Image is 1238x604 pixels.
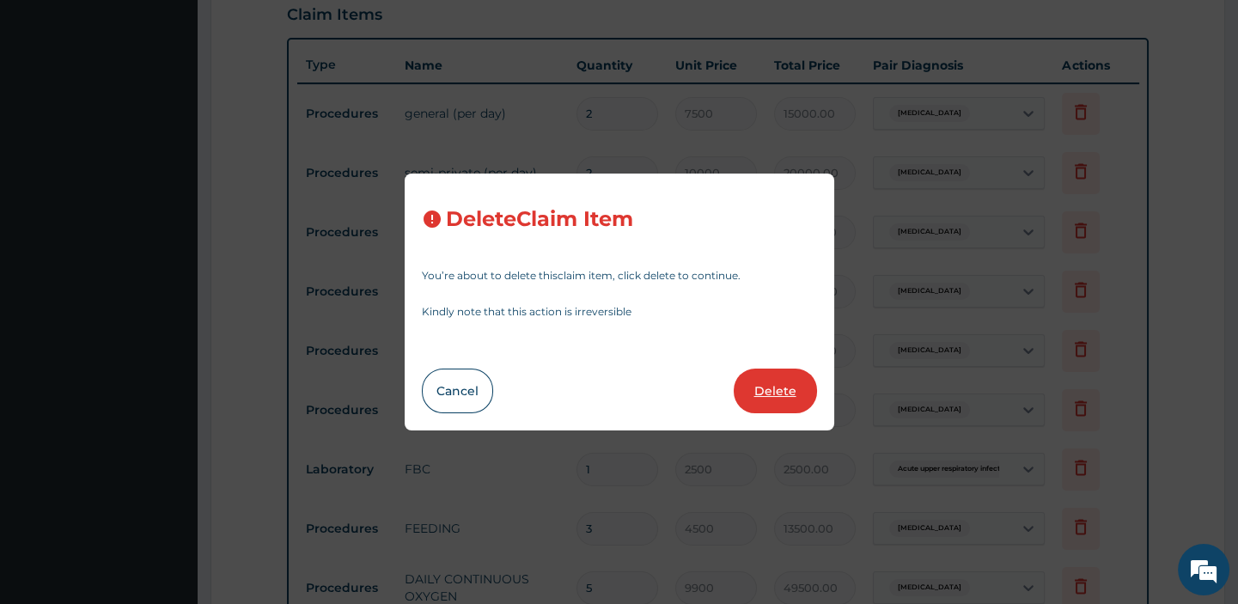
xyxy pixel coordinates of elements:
[100,188,237,362] span: We're online!
[422,271,817,281] p: You’re about to delete this claim item , click delete to continue.
[422,369,493,413] button: Cancel
[422,307,817,317] p: Kindly note that this action is irreversible
[9,413,327,473] textarea: Type your message and hit 'Enter'
[89,96,289,119] div: Chat with us now
[446,208,633,231] h3: Delete Claim Item
[32,86,70,129] img: d_794563401_company_1708531726252_794563401
[734,369,817,413] button: Delete
[282,9,323,50] div: Minimize live chat window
